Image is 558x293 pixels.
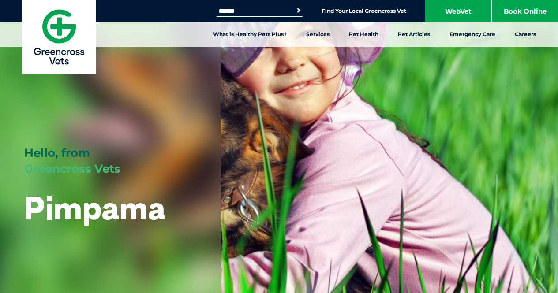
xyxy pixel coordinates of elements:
[388,22,440,47] a: Pet Articles
[294,6,303,15] button: Search
[24,162,120,176] span: Greencross Vets
[339,22,388,47] a: Pet Health
[322,7,406,15] a: Find Your Local Greencross Vet
[505,22,546,47] a: Careers
[203,22,296,47] a: What is Healthy Pets Plus?
[24,146,90,160] span: Hello, from
[440,22,505,47] a: Emergency Care
[296,22,339,47] a: Services
[24,190,165,225] h1: Pimpama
